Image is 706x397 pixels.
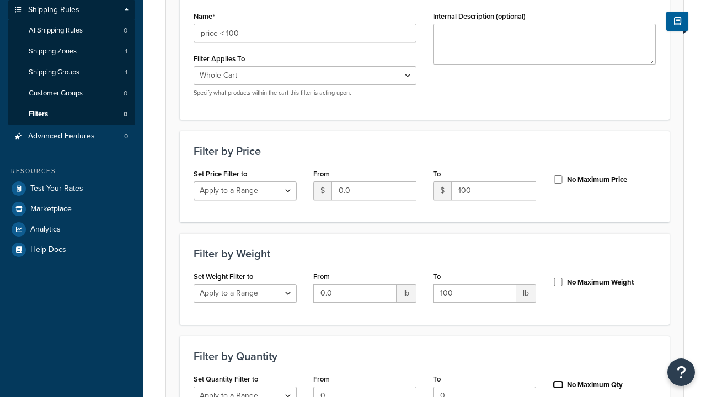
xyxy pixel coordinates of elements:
[194,170,247,178] label: Set Price Filter to
[313,181,331,200] span: $
[567,277,634,287] label: No Maximum Weight
[194,375,258,383] label: Set Quantity Filter to
[30,225,61,234] span: Analytics
[30,245,66,255] span: Help Docs
[194,145,656,157] h3: Filter by Price
[8,167,135,176] div: Resources
[8,20,135,41] a: AllShipping Rules0
[516,284,536,303] span: lb
[194,55,245,63] label: Filter Applies To
[29,68,79,77] span: Shipping Groups
[567,175,627,185] label: No Maximum Price
[666,12,688,31] button: Show Help Docs
[194,272,253,281] label: Set Weight Filter to
[8,62,135,83] li: Shipping Groups
[29,47,77,56] span: Shipping Zones
[194,12,215,21] label: Name
[8,104,135,125] li: Filters
[28,132,95,141] span: Advanced Features
[30,205,72,214] span: Marketplace
[8,62,135,83] a: Shipping Groups1
[313,170,330,178] label: From
[433,12,526,20] label: Internal Description (optional)
[433,272,441,281] label: To
[433,375,441,383] label: To
[30,184,83,194] span: Test Your Rates
[29,26,83,35] span: All Shipping Rules
[8,41,135,62] a: Shipping Zones1
[433,181,451,200] span: $
[667,358,695,386] button: Open Resource Center
[433,170,441,178] label: To
[124,89,127,98] span: 0
[8,83,135,104] li: Customer Groups
[8,179,135,198] a: Test Your Rates
[8,199,135,219] a: Marketplace
[8,240,135,260] a: Help Docs
[8,219,135,239] a: Analytics
[194,248,656,260] h3: Filter by Weight
[28,6,79,15] span: Shipping Rules
[8,126,135,147] li: Advanced Features
[29,110,48,119] span: Filters
[194,89,416,97] p: Specify what products within the cart this filter is acting upon.
[125,47,127,56] span: 1
[8,104,135,125] a: Filters0
[124,26,127,35] span: 0
[194,350,656,362] h3: Filter by Quantity
[8,126,135,147] a: Advanced Features0
[125,68,127,77] span: 1
[8,83,135,104] a: Customer Groups0
[29,89,83,98] span: Customer Groups
[567,380,623,390] label: No Maximum Qty
[124,132,128,141] span: 0
[397,284,416,303] span: lb
[124,110,127,119] span: 0
[8,41,135,62] li: Shipping Zones
[313,272,330,281] label: From
[313,375,330,383] label: From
